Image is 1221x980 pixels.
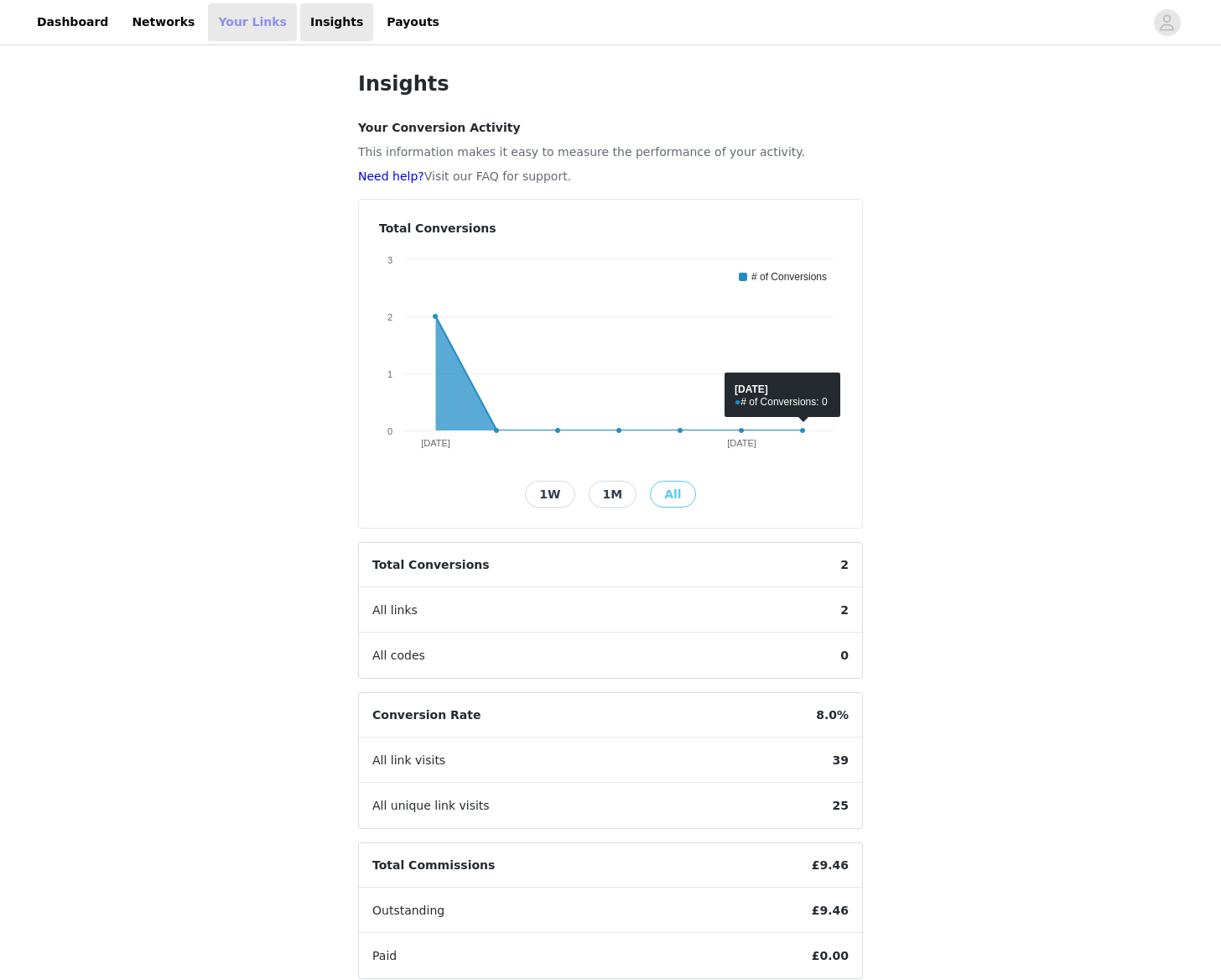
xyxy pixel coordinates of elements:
text: # of Conversions [751,271,827,283]
text: 3 [387,255,392,265]
span: £0.00 [798,934,862,978]
span: 8.0% [803,693,862,738]
a: Dashboard [27,3,118,41]
span: 0 [827,633,862,678]
button: 1M [589,481,637,508]
text: [DATE] [421,438,450,448]
div: avatar [1159,9,1175,36]
span: Total Conversions [359,543,503,587]
span: £9.46 [798,843,862,888]
a: Networks [122,3,205,41]
button: 1W [525,481,574,508]
a: Need help? [358,169,424,183]
span: All codes [359,633,439,678]
text: 1 [387,369,392,379]
span: Total Commissions [359,843,508,888]
text: [DATE] [727,438,756,448]
span: £9.46 [798,889,862,933]
p: This information makes it easy to measure the performance of your activity. [358,143,863,161]
h4: Total Conversions [379,220,842,237]
p: Visit our FAQ for support. [358,168,863,185]
span: 2 [827,588,862,633]
a: Insights [300,3,373,41]
text: 0 [387,426,392,436]
text: 2 [387,312,392,322]
a: Your Links [208,3,297,41]
span: Outstanding [359,889,458,933]
a: Payouts [377,3,449,41]
span: All unique link visits [359,784,503,828]
span: Paid [359,934,410,978]
span: 39 [819,738,862,783]
span: 2 [827,543,862,587]
span: Conversion Rate [359,693,494,738]
button: All [650,481,695,508]
span: 25 [819,784,862,828]
span: All links [359,588,431,633]
h1: Insights [358,69,863,99]
h4: Your Conversion Activity [358,119,863,137]
span: All link visits [359,738,459,783]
